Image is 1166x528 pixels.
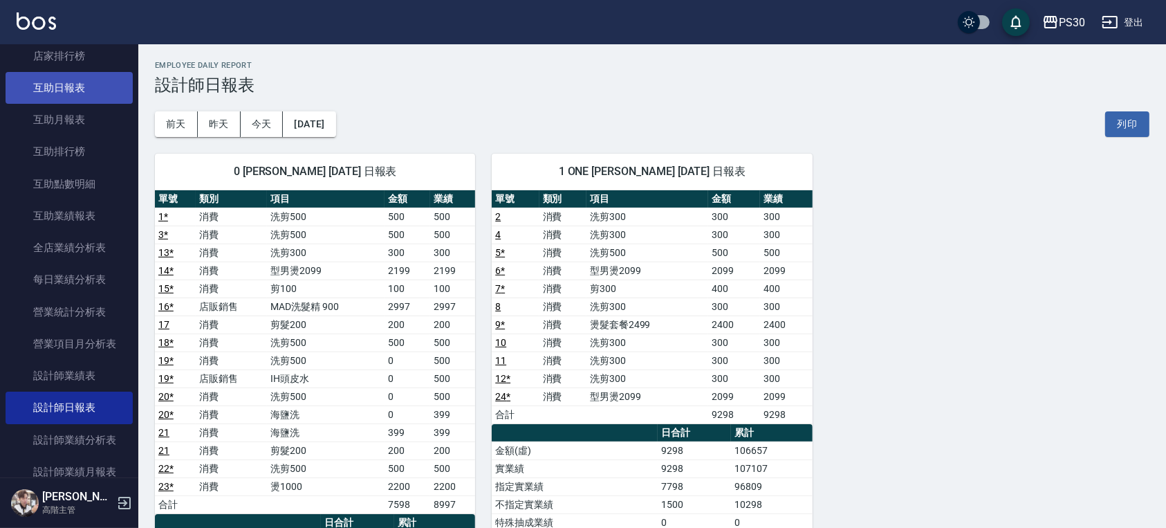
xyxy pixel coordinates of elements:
a: 店家排行榜 [6,40,133,72]
td: 300 [760,370,812,388]
td: 剪髮200 [267,316,385,334]
td: 0 [385,406,429,424]
td: 海鹽洗 [267,406,385,424]
th: 累計 [731,424,813,442]
td: 合計 [492,406,539,424]
td: 200 [385,316,429,334]
td: 2200 [430,477,476,495]
td: 500 [430,226,476,244]
td: 消費 [196,226,267,244]
td: 300 [708,334,760,352]
td: 399 [385,424,429,441]
td: 消費 [539,226,586,244]
td: 消費 [539,244,586,262]
a: 21 [158,445,169,456]
th: 項目 [586,190,708,208]
td: 洗剪500 [267,352,385,370]
td: 2400 [708,316,760,334]
h2: Employee Daily Report [155,61,1149,70]
th: 單號 [155,190,196,208]
button: [DATE] [283,111,335,137]
td: 店販銷售 [196,298,267,316]
td: 消費 [196,406,267,424]
td: 消費 [196,244,267,262]
button: 登出 [1096,10,1149,35]
td: 0 [385,352,429,370]
a: 8 [495,301,501,312]
a: 17 [158,319,169,330]
button: 今天 [241,111,284,137]
td: 300 [708,370,760,388]
td: 洗剪300 [586,352,708,370]
a: 營業項目月分析表 [6,328,133,360]
a: 互助日報表 [6,72,133,104]
td: 500 [385,334,429,352]
td: 300 [760,208,812,226]
td: 消費 [196,424,267,441]
td: 2099 [708,262,760,280]
td: 300 [760,298,812,316]
td: 消費 [539,208,586,226]
td: 300 [430,244,476,262]
td: 剪300 [586,280,708,298]
td: 合計 [155,495,196,513]
a: 設計師日報表 [6,392,133,424]
td: 300 [708,208,760,226]
th: 金額 [385,190,429,208]
td: 型男燙2099 [586,262,708,280]
td: 7598 [385,495,429,513]
td: 消費 [196,262,267,280]
a: 互助月報表 [6,104,133,136]
th: 日合計 [658,424,731,442]
td: IH頭皮水 [267,370,385,388]
td: 2200 [385,477,429,495]
th: 單號 [492,190,539,208]
td: 96809 [731,477,813,495]
td: 9298 [658,459,731,477]
td: 2997 [430,298,476,316]
td: 洗剪500 [267,226,385,244]
td: 2997 [385,298,429,316]
td: 400 [708,280,760,298]
a: 設計師業績月報表 [6,456,133,488]
button: PS30 [1037,8,1091,37]
a: 11 [495,355,506,366]
th: 類別 [539,190,586,208]
td: 500 [430,388,476,406]
td: 2199 [430,262,476,280]
td: 500 [430,208,476,226]
td: 9298 [760,406,812,424]
td: 洗剪300 [586,370,708,388]
td: 300 [708,298,760,316]
td: 200 [430,441,476,459]
td: 300 [708,352,760,370]
td: 399 [430,406,476,424]
button: save [1002,8,1030,36]
th: 項目 [267,190,385,208]
a: 每日業績分析表 [6,264,133,295]
td: 實業績 [492,459,658,477]
div: PS30 [1059,14,1085,31]
td: 消費 [539,388,586,406]
td: 洗剪500 [586,244,708,262]
img: Person [11,489,39,517]
td: 500 [760,244,812,262]
td: 型男燙2099 [586,388,708,406]
td: 300 [760,226,812,244]
td: 海鹽洗 [267,424,385,441]
td: 0 [385,370,429,388]
a: 營業統計分析表 [6,296,133,328]
td: 消費 [196,459,267,477]
td: 500 [430,352,476,370]
td: 消費 [196,388,267,406]
a: 設計師業績表 [6,360,133,392]
td: 剪髮200 [267,441,385,459]
td: 500 [430,334,476,352]
td: 消費 [539,370,586,388]
a: 4 [495,229,501,240]
td: 洗剪300 [267,244,385,262]
td: 300 [708,226,760,244]
td: 洗剪500 [267,334,385,352]
td: 剪100 [267,280,385,298]
img: Logo [17,12,56,30]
